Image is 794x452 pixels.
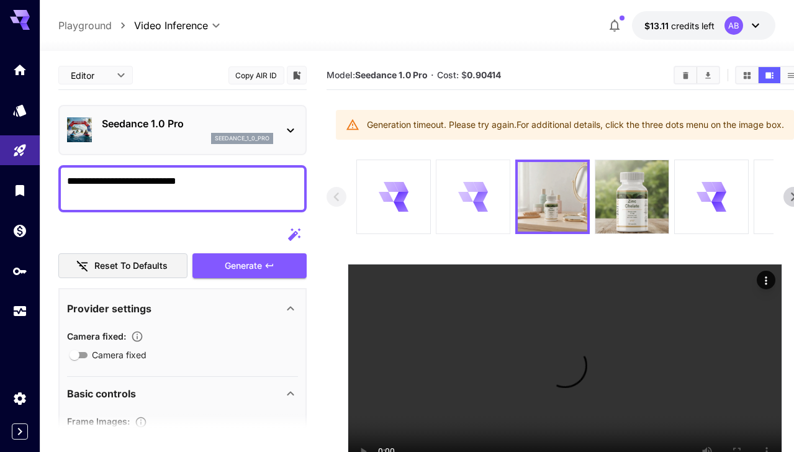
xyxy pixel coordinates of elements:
span: Generate [225,258,262,274]
button: Expand sidebar [12,423,28,440]
button: Show media in grid view [736,67,758,83]
div: Models [12,102,27,118]
span: Cost: $ [437,70,501,80]
div: Settings [12,391,27,406]
b: 0.90414 [467,70,501,80]
div: Actions [757,271,775,289]
p: · [431,68,434,83]
span: Video Inference [134,18,208,33]
p: Seedance 1.0 Pro [102,116,273,131]
div: API Keys [12,263,27,279]
button: Add to library [291,68,302,83]
b: Seedance 1.0 Pro [355,70,428,80]
div: AB [724,16,743,35]
div: Playground [12,143,27,158]
button: $13.11076AB [632,11,775,40]
div: Wallet [12,223,27,238]
div: Provider settings [67,294,298,323]
div: Basic controls [67,379,298,409]
div: Clear AllDownload All [674,66,720,84]
button: Download All [697,67,719,83]
button: Clear All [675,67,697,83]
nav: breadcrumb [58,18,134,33]
button: Reset to defaults [58,253,187,279]
span: Camera fixed : [67,331,126,341]
p: seedance_1_0_pro [215,134,269,143]
a: Playground [58,18,112,33]
img: AwJ+kFyMUe++AAAAAElFTkSuQmCC [518,162,587,232]
div: Seedance 1.0 Proseedance_1_0_pro [67,111,298,149]
div: Home [12,62,27,78]
span: credits left [671,20,715,31]
div: Library [12,183,27,198]
button: Show media in video view [759,67,780,83]
span: $13.11 [644,20,671,31]
div: Usage [12,304,27,319]
span: Camera fixed [92,348,147,361]
div: $13.11076 [644,19,715,32]
span: Model: [327,70,428,80]
span: Editor [71,69,109,82]
p: Provider settings [67,301,151,316]
img: XYJQxGZEIAAAAASUVORK5CYII= [595,160,669,233]
div: Generation timeout. Please try again. For additional details, click the three dots menu on the im... [367,114,784,136]
button: Copy AIR ID [228,66,284,84]
p: Basic controls [67,386,136,401]
button: Generate [192,253,307,279]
